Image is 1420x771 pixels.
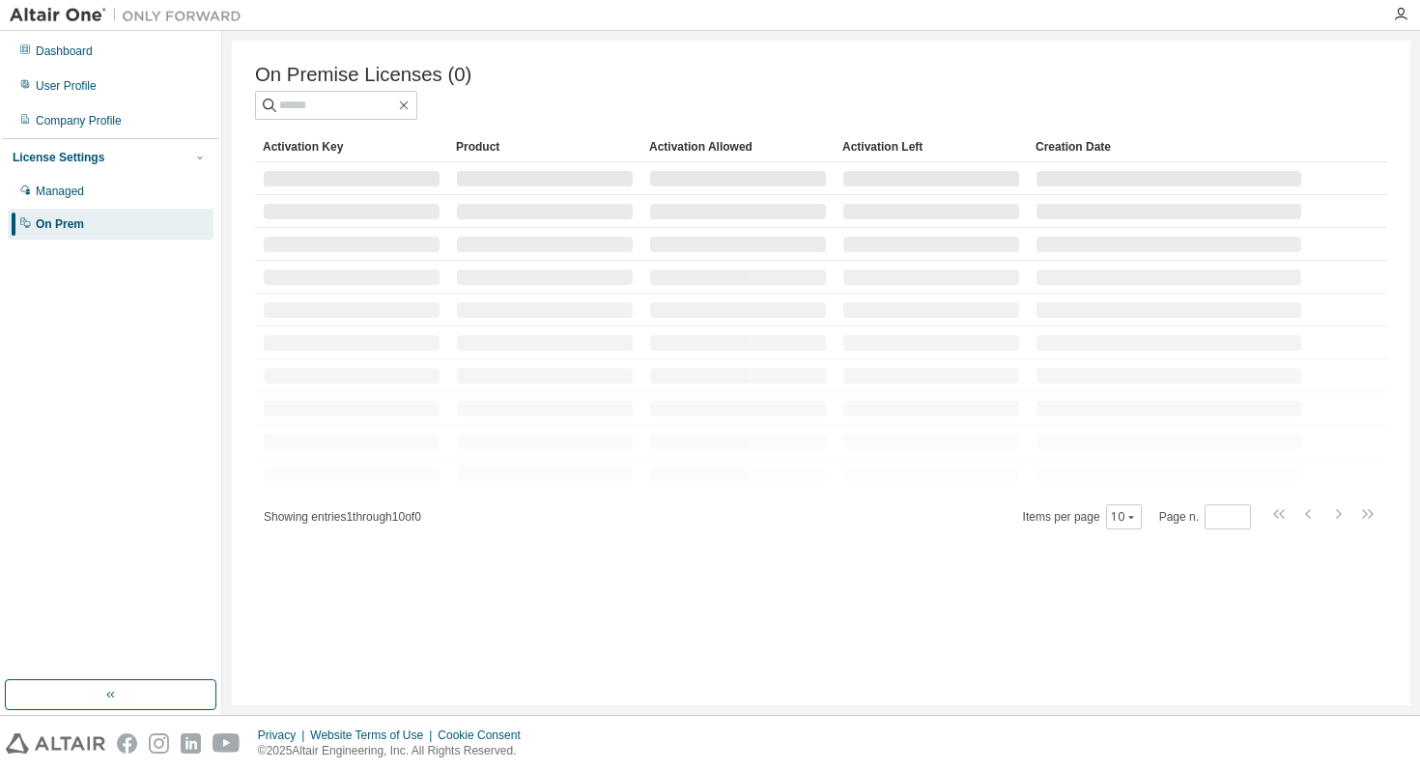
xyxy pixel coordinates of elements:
div: User Profile [36,78,97,94]
div: Website Terms of Use [310,728,438,743]
div: Cookie Consent [438,728,531,743]
span: Page n. [1159,504,1251,529]
img: facebook.svg [117,733,137,754]
div: Creation Date [1036,131,1302,162]
button: 10 [1111,509,1137,525]
div: Privacy [258,728,310,743]
span: Items per page [1023,504,1142,529]
img: altair_logo.svg [6,733,105,754]
div: Activation Left [842,131,1020,162]
span: On Premise Licenses (0) [255,64,471,86]
div: Activation Key [263,131,440,162]
div: License Settings [13,150,104,165]
div: Activation Allowed [649,131,827,162]
img: linkedin.svg [181,733,201,754]
img: youtube.svg [213,733,241,754]
div: Dashboard [36,43,93,59]
div: On Prem [36,216,84,232]
div: Managed [36,184,84,199]
div: Product [456,131,634,162]
img: instagram.svg [149,733,169,754]
div: Company Profile [36,113,122,128]
p: © 2025 Altair Engineering, Inc. All Rights Reserved. [258,743,532,759]
span: Showing entries 1 through 10 of 0 [264,510,421,524]
img: Altair One [10,6,251,25]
